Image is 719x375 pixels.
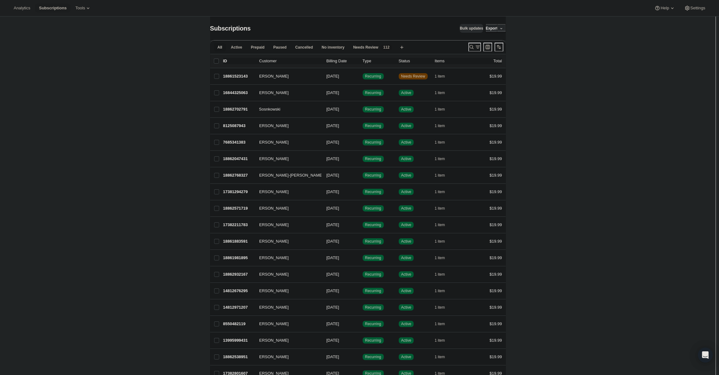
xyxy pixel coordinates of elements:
div: 18862768327[PERSON_NAME]-[PERSON_NAME][DATE]SuccessRecurringSuccessActive1 item$19.99 [223,171,502,180]
span: Tools [75,6,85,11]
span: [DATE] [327,156,339,161]
span: [PERSON_NAME] [256,238,289,244]
span: Settings [690,6,705,11]
button: 1 item [435,138,452,147]
div: 14812971207[PERSON_NAME][DATE]SuccessRecurringSuccessActive1 item$19.99 [223,303,502,312]
span: $19.99 [490,288,502,293]
div: 18862047431[PERSON_NAME][DATE]SuccessRecurringSuccessActive1 item$19.99 [223,154,502,163]
button: 1 item [435,204,452,213]
span: Active [401,272,411,277]
span: $19.99 [490,140,502,145]
div: IDCustomerBilling DateTypeStatusItemsTotal [223,58,502,64]
span: Active [401,206,411,211]
span: [PERSON_NAME] [256,189,289,195]
span: 1 item [435,189,445,194]
button: [PERSON_NAME] [256,154,318,164]
button: [PERSON_NAME] [256,253,318,263]
span: [PERSON_NAME]-[PERSON_NAME] [256,172,323,178]
div: 18862702791A Sosnkowski[DATE]SuccessRecurringSuccessActive1 item$19.99 [223,105,502,114]
span: [PERSON_NAME] [256,222,289,228]
span: Recurring [365,255,381,260]
span: $19.99 [490,239,502,244]
span: [DATE] [327,206,339,211]
p: 18862702791 [223,106,254,112]
div: 18861523143[PERSON_NAME][DATE]SuccessRecurringWarningNeeds Review1 item$19.99 [223,72,502,81]
span: [DATE] [327,338,339,343]
span: [DATE] [327,173,339,178]
span: $19.99 [490,206,502,211]
span: Active [401,123,411,128]
span: Recurring [365,206,381,211]
span: [PERSON_NAME] [256,288,289,294]
span: Recurring [365,354,381,359]
div: 13995999431[PERSON_NAME][DATE]SuccessRecurringSuccessActive1 item$19.99 [223,336,502,345]
span: Active [401,321,411,326]
button: 1 item [435,121,452,130]
button: [PERSON_NAME]-[PERSON_NAME] [256,170,318,180]
button: 1 item [435,88,452,97]
span: 1 item [435,305,445,310]
span: Paused [273,45,287,50]
span: $19.99 [490,321,502,326]
div: Open Intercom Messenger [698,348,713,363]
button: 1 item [435,171,452,180]
span: [DATE] [327,305,339,310]
p: ID [223,58,254,64]
button: Sort the results [495,43,503,51]
span: [PERSON_NAME] [256,123,289,129]
div: 8550482119[PERSON_NAME][DATE]SuccessRecurringSuccessActive1 item$19.99 [223,320,502,328]
span: Recurring [365,74,381,79]
span: Recurring [365,321,381,326]
button: 1 item [435,237,452,246]
button: Search and filter results [468,43,481,51]
span: 1 item [435,123,445,128]
span: Recurring [365,107,381,112]
span: Active [401,239,411,244]
span: $19.99 [490,272,502,277]
span: Active [401,222,411,227]
span: Help [660,6,669,11]
button: Bulk updates [460,24,483,33]
p: Billing Date [327,58,358,64]
span: $19.99 [490,123,502,128]
p: Total [493,58,502,64]
span: Recurring [365,338,381,343]
span: Subscriptions [210,25,251,32]
button: Analytics [10,4,34,12]
span: Recurring [365,173,381,178]
span: Active [231,45,242,50]
span: Active [401,173,411,178]
p: 18862768327 [223,172,254,178]
span: 112 [383,45,389,50]
span: [PERSON_NAME] [256,321,289,327]
div: 14812676295[PERSON_NAME][DATE]SuccessRecurringSuccessActive1 item$19.99 [223,287,502,295]
p: 18862538951 [223,354,254,360]
span: Recurring [365,272,381,277]
span: Bulk updates [460,26,483,31]
span: [PERSON_NAME] [256,304,289,311]
button: Help [651,4,679,12]
span: Active [401,140,411,145]
button: 1 item [435,254,452,262]
span: Needs Review [401,74,425,79]
span: [DATE] [327,255,339,260]
span: [DATE] [327,189,339,194]
div: 18862932167[PERSON_NAME][DATE]SuccessRecurringSuccessActive1 item$19.99 [223,270,502,279]
span: Prepaid [251,45,265,50]
span: [DATE] [327,239,339,244]
button: 1 item [435,154,452,163]
button: 1 item [435,270,452,279]
span: [DATE] [327,90,339,95]
button: [PERSON_NAME] [256,203,318,213]
button: [PERSON_NAME] [256,302,318,312]
span: [DATE] [327,222,339,227]
span: $19.99 [490,173,502,178]
button: 1 item [435,303,452,312]
div: Items [435,58,466,64]
span: Active [401,288,411,293]
span: Active [401,90,411,95]
span: [DATE] [327,140,339,145]
button: [PERSON_NAME] [256,137,318,147]
span: $19.99 [490,156,502,161]
span: $19.99 [490,107,502,112]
